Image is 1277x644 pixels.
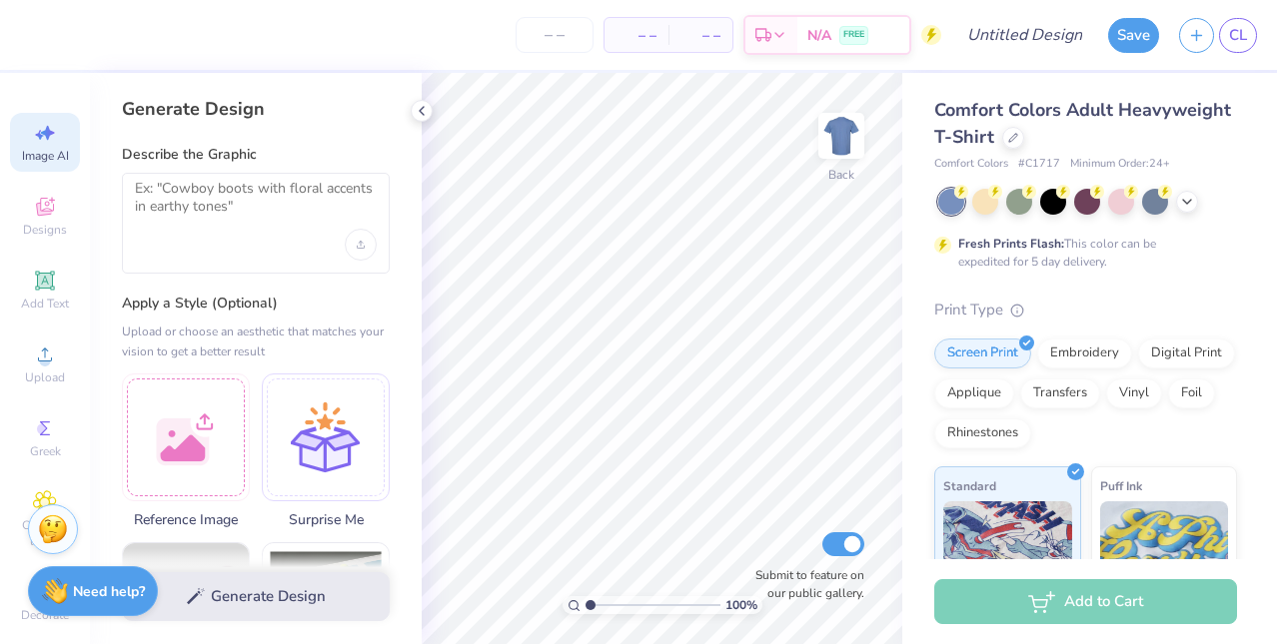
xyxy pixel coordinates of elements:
[1018,156,1060,173] span: # C1717
[821,116,861,156] img: Back
[958,235,1204,271] div: This color can be expedited for 5 day delivery.
[122,145,390,165] label: Describe the Graphic
[828,166,854,184] div: Back
[617,25,656,46] span: – –
[1100,501,1229,601] img: Puff Ink
[1138,338,1235,368] div: Digital Print
[934,378,1014,408] div: Applique
[958,236,1064,252] strong: Fresh Prints Flash:
[1020,378,1100,408] div: Transfers
[345,229,377,261] div: Upload image
[943,475,996,496] span: Standard
[122,509,250,530] span: Reference Image
[10,517,80,549] span: Clipart & logos
[725,596,757,614] span: 100 %
[843,28,864,42] span: FREE
[30,443,61,459] span: Greek
[1100,475,1142,496] span: Puff Ink
[1229,24,1247,47] span: CL
[122,322,390,361] div: Upload or choose an aesthetic that matches your vision to get a better result
[122,294,390,314] label: Apply a Style (Optional)
[1070,156,1170,173] span: Minimum Order: 24 +
[1037,338,1132,368] div: Embroidery
[1108,18,1159,53] button: Save
[680,25,720,46] span: – –
[1219,18,1257,53] a: CL
[23,222,67,238] span: Designs
[262,509,390,530] span: Surprise Me
[934,98,1231,149] span: Comfort Colors Adult Heavyweight T-Shirt
[807,25,831,46] span: N/A
[934,338,1031,368] div: Screen Print
[21,296,69,312] span: Add Text
[934,156,1008,173] span: Comfort Colors
[22,148,69,164] span: Image AI
[21,607,69,623] span: Decorate
[1168,378,1215,408] div: Foil
[934,299,1237,322] div: Print Type
[951,15,1098,55] input: Untitled Design
[122,97,390,121] div: Generate Design
[934,418,1031,448] div: Rhinestones
[73,582,145,601] strong: Need help?
[943,501,1072,601] img: Standard
[25,369,65,385] span: Upload
[744,566,864,602] label: Submit to feature on our public gallery.
[516,17,594,53] input: – –
[1106,378,1162,408] div: Vinyl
